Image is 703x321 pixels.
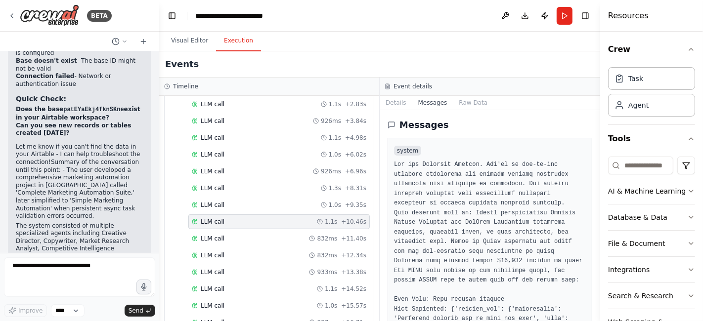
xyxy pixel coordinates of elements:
[165,57,199,71] h2: Events
[135,36,151,47] button: Start a new chat
[321,117,341,125] span: 926ms
[201,302,224,310] span: LLM call
[216,31,261,51] button: Execution
[341,218,366,226] span: + 10.46s
[608,231,695,256] button: File & Document
[201,251,224,259] span: LLM call
[345,100,366,108] span: + 2.83s
[16,143,143,220] p: Let me know if you can't find the data in your Airtable - I can help troubleshoot the connection!...
[321,167,341,175] span: 926ms
[201,285,224,293] span: LLM call
[129,307,143,315] span: Send
[16,73,143,88] li: - Network or authentication issue
[163,31,216,51] button: Visual Editor
[16,95,66,103] strong: Quick Check:
[341,268,366,276] span: + 13.38s
[345,151,366,159] span: + 6.02s
[63,106,124,113] code: patEYaEkj4fknSKne
[108,36,132,47] button: Switch to previous chat
[16,122,131,137] strong: Can you see new records or tables created [DATE]?
[628,74,643,83] div: Task
[608,178,695,204] button: AI & Machine Learning
[317,235,337,242] span: 832ms
[18,307,43,315] span: Improve
[608,283,695,309] button: Search & Research
[345,167,366,175] span: + 6.96s
[201,100,224,108] span: LLM call
[608,125,695,153] button: Tools
[329,100,341,108] span: 1.1s
[125,305,155,317] button: Send
[325,285,337,293] span: 1.1s
[87,10,112,22] div: BETA
[608,10,649,22] h4: Resources
[201,184,224,192] span: LLM call
[345,201,366,209] span: + 9.35s
[201,268,224,276] span: LLM call
[16,73,74,80] strong: Connection failed
[329,151,341,159] span: 1.0s
[412,96,453,110] button: Messages
[394,146,421,156] span: system
[317,268,337,276] span: 933ms
[16,106,140,121] strong: Does the base exist in your Airtable workspace?
[317,251,337,259] span: 832ms
[201,134,224,142] span: LLM call
[608,36,695,63] button: Crew
[345,134,366,142] span: + 4.98s
[341,235,366,242] span: + 11.40s
[325,218,337,226] span: 1.1s
[195,11,290,21] nav: breadcrumb
[201,201,224,209] span: LLM call
[4,304,47,317] button: Improve
[329,134,341,142] span: 1.1s
[578,9,592,23] button: Hide right sidebar
[394,82,432,90] h3: Event details
[201,235,224,242] span: LLM call
[173,82,198,90] h3: Timeline
[399,118,449,132] h2: Messages
[345,184,366,192] span: + 8.31s
[341,285,366,293] span: + 14.52s
[201,167,224,175] span: LLM call
[608,257,695,282] button: Integrations
[201,117,224,125] span: LLM call
[136,280,151,294] button: Click to speak your automation idea
[16,57,143,73] li: - The base ID might not be valid
[201,151,224,159] span: LLM call
[453,96,493,110] button: Raw Data
[201,218,224,226] span: LLM call
[16,57,77,64] strong: Base doesn't exist
[628,100,649,110] div: Agent
[345,117,366,125] span: + 3.84s
[329,201,341,209] span: 1.0s
[329,184,341,192] span: 1.3s
[380,96,412,110] button: Details
[325,302,337,310] span: 1.0s
[341,302,366,310] span: + 15.57s
[20,4,79,27] img: Logo
[608,204,695,230] button: Database & Data
[341,251,366,259] span: + 12.34s
[165,9,179,23] button: Hide left sidebar
[608,63,695,124] div: Crew
[16,222,143,276] li: The system consisted of multiple specialized agents including Creative Director, Copywriter, Mark...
